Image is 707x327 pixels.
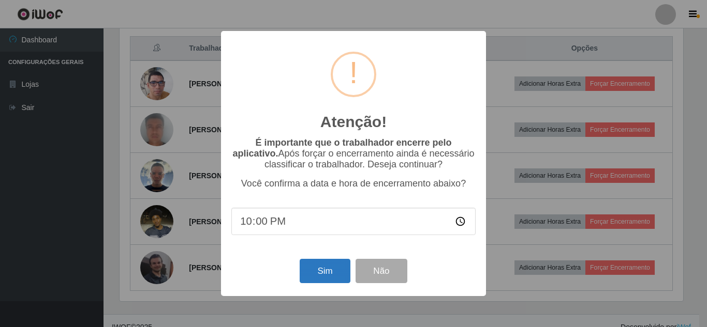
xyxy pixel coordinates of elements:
[231,178,476,189] p: Você confirma a data e hora de encerramento abaixo?
[232,137,451,159] b: É importante que o trabalhador encerre pelo aplicativo.
[320,113,387,131] h2: Atenção!
[356,259,407,283] button: Não
[300,259,350,283] button: Sim
[231,137,476,170] p: Após forçar o encerramento ainda é necessário classificar o trabalhador. Deseja continuar?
